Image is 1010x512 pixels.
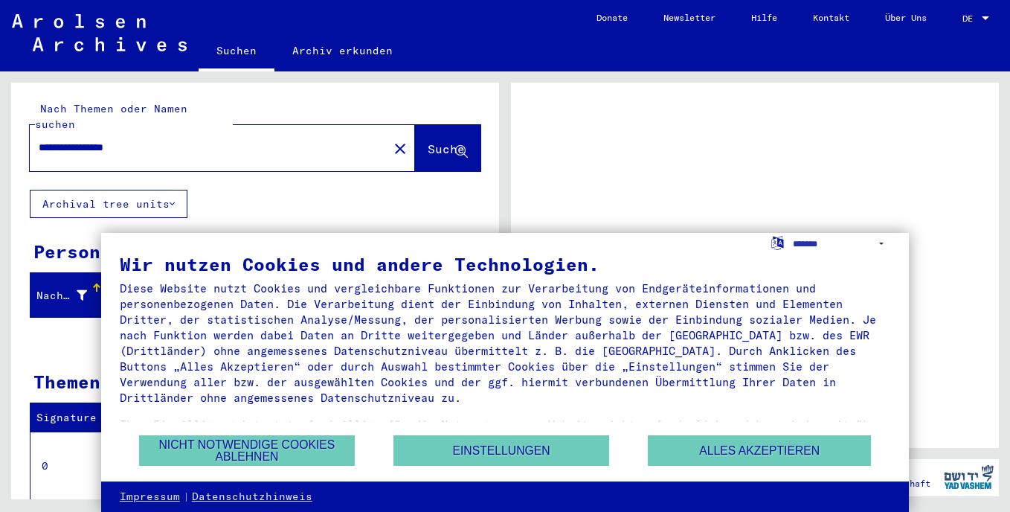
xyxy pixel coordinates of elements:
[415,125,480,171] button: Suche
[648,435,871,466] button: Alles akzeptieren
[33,368,100,395] div: Themen
[962,13,979,24] span: DE
[393,435,609,466] button: Einstellungen
[941,458,997,496] img: yv_logo.png
[770,235,785,249] label: Sprache auswählen
[36,410,121,426] div: Signature
[120,281,890,406] div: Diese Website nutzt Cookies und vergleichbare Funktionen zur Verarbeitung von Endgeräteinformatio...
[120,255,890,273] div: Wir nutzen Cookies und andere Technologien.
[120,490,180,505] a: Impressum
[36,288,87,304] div: Nachname
[274,33,411,68] a: Archiv erkunden
[192,490,312,505] a: Datenschutzhinweis
[33,238,123,265] div: Personen
[12,14,187,51] img: Arolsen_neg.svg
[793,233,890,255] select: Sprache auswählen
[36,284,106,307] div: Nachname
[199,33,274,71] a: Suchen
[391,140,409,158] mat-icon: close
[35,102,187,131] mat-label: Nach Themen oder Namen suchen
[30,190,187,218] button: Archival tree units
[385,133,415,163] button: Clear
[428,141,465,156] span: Suche
[30,275,103,316] mat-header-cell: Nachname
[30,432,133,500] td: 0
[139,435,355,466] button: Nicht notwendige Cookies ablehnen
[36,406,136,430] div: Signature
